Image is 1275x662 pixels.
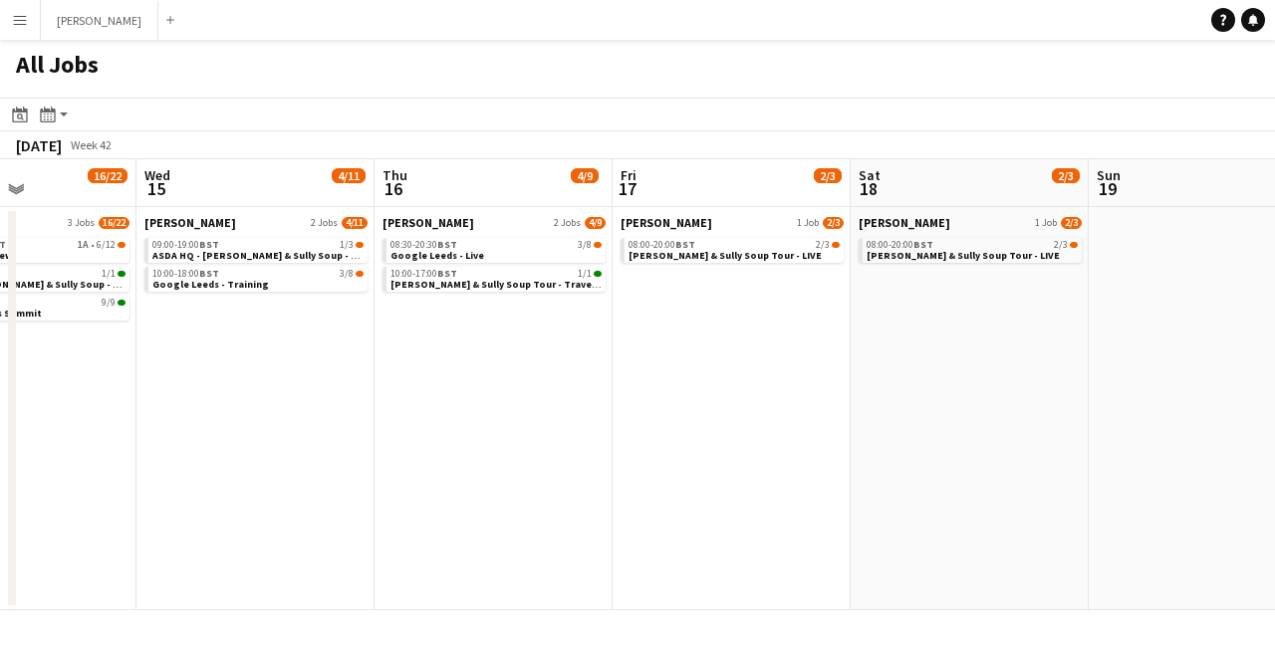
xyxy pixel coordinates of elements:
span: 2 Jobs [311,217,338,229]
span: 2 Jobs [554,217,581,229]
span: 16 [380,177,407,200]
span: 15 [141,177,170,200]
span: ASDA HQ - Cully & Sully Soup - LIVE [152,249,371,262]
div: 3 Jobs [89,185,127,200]
span: Google Leeds - Live [390,249,484,262]
span: Cully & Sully Soup Tour - Travel Day [390,278,615,291]
span: 10:00-18:00 [152,269,219,279]
div: 1 Job [1053,185,1079,200]
span: 3/8 [578,240,592,250]
span: 4/9 [571,168,599,183]
span: Wed [144,166,170,184]
span: Arthur [859,215,950,230]
span: 4/9 [585,217,606,229]
span: BST [437,238,457,251]
span: Week 42 [66,137,116,152]
span: 2/3 [823,217,844,229]
span: Arthur [382,215,474,230]
a: 08:00-20:00BST2/3[PERSON_NAME] & Sully Soup Tour - LIVE [867,238,1078,261]
span: 9/9 [118,300,126,306]
span: 9/9 [102,298,116,308]
div: [PERSON_NAME]1 Job2/308:00-20:00BST2/3[PERSON_NAME] & Sully Soup Tour - LIVE [621,215,844,267]
span: 6/12 [97,240,116,250]
a: [PERSON_NAME]1 Job2/3 [859,215,1082,230]
span: 19 [1094,177,1121,200]
span: 1/3 [356,242,364,248]
span: 18 [856,177,881,200]
span: Arthur [144,215,236,230]
span: 2/3 [814,168,842,183]
span: 3/8 [356,271,364,277]
span: 2/3 [1052,168,1080,183]
span: 3/8 [594,242,602,248]
a: 10:00-17:00BST1/1[PERSON_NAME] & Sully Soup Tour - Travel Day [390,267,602,290]
a: [PERSON_NAME]2 Jobs4/9 [382,215,606,230]
a: 08:30-20:30BST3/8Google Leeds - Live [390,238,602,261]
a: [PERSON_NAME]2 Jobs4/11 [144,215,368,230]
div: [DATE] [16,135,62,155]
span: 2/3 [1061,217,1082,229]
span: BST [913,238,933,251]
span: 2/3 [832,242,840,248]
span: Thu [382,166,407,184]
span: 6/12 [118,242,126,248]
div: [PERSON_NAME]2 Jobs4/908:30-20:30BST3/8Google Leeds - Live10:00-17:00BST1/1[PERSON_NAME] & Sully ... [382,215,606,296]
span: BST [199,238,219,251]
span: 16/22 [88,168,127,183]
span: 3/8 [340,269,354,279]
span: 1 Job [797,217,819,229]
span: 08:00-20:00 [629,240,695,250]
div: 2 Jobs [333,185,365,200]
span: 10:00-17:00 [390,269,457,279]
span: 2/3 [1070,242,1078,248]
span: Cully & Sully Soup Tour - LIVE [867,249,1060,262]
span: Fri [621,166,637,184]
span: 1 Job [1035,217,1057,229]
div: [PERSON_NAME]2 Jobs4/1109:00-19:00BST1/3ASDA HQ - [PERSON_NAME] & Sully Soup - LIVE10:00-18:00BST... [144,215,368,296]
a: 08:00-20:00BST2/3[PERSON_NAME] & Sully Soup Tour - LIVE [629,238,840,261]
span: Arthur [621,215,712,230]
span: BST [675,238,695,251]
span: 1/1 [102,269,116,279]
span: 08:00-20:00 [867,240,933,250]
span: 1/3 [340,240,354,250]
div: 2 Jobs [572,185,603,200]
span: 17 [618,177,637,200]
a: 10:00-18:00BST3/8Google Leeds - Training [152,267,364,290]
span: Sat [859,166,881,184]
span: 1/1 [118,271,126,277]
span: 1A [78,240,89,250]
span: 2/3 [1054,240,1068,250]
button: [PERSON_NAME] [41,1,158,40]
span: 08:30-20:30 [390,240,457,250]
span: Cully & Sully Soup Tour - LIVE [629,249,822,262]
span: BST [199,267,219,280]
div: 1 Job [815,185,841,200]
span: 4/11 [342,217,368,229]
a: [PERSON_NAME]1 Job2/3 [621,215,844,230]
div: [PERSON_NAME]1 Job2/308:00-20:00BST2/3[PERSON_NAME] & Sully Soup Tour - LIVE [859,215,1082,267]
span: 09:00-19:00 [152,240,219,250]
span: Sun [1097,166,1121,184]
a: 09:00-19:00BST1/3ASDA HQ - [PERSON_NAME] & Sully Soup - LIVE [152,238,364,261]
span: Google Leeds - Training [152,278,269,291]
span: 1/1 [578,269,592,279]
span: 16/22 [99,217,129,229]
span: BST [437,267,457,280]
span: 4/11 [332,168,366,183]
span: 2/3 [816,240,830,250]
span: 3 Jobs [68,217,95,229]
span: 1/1 [594,271,602,277]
